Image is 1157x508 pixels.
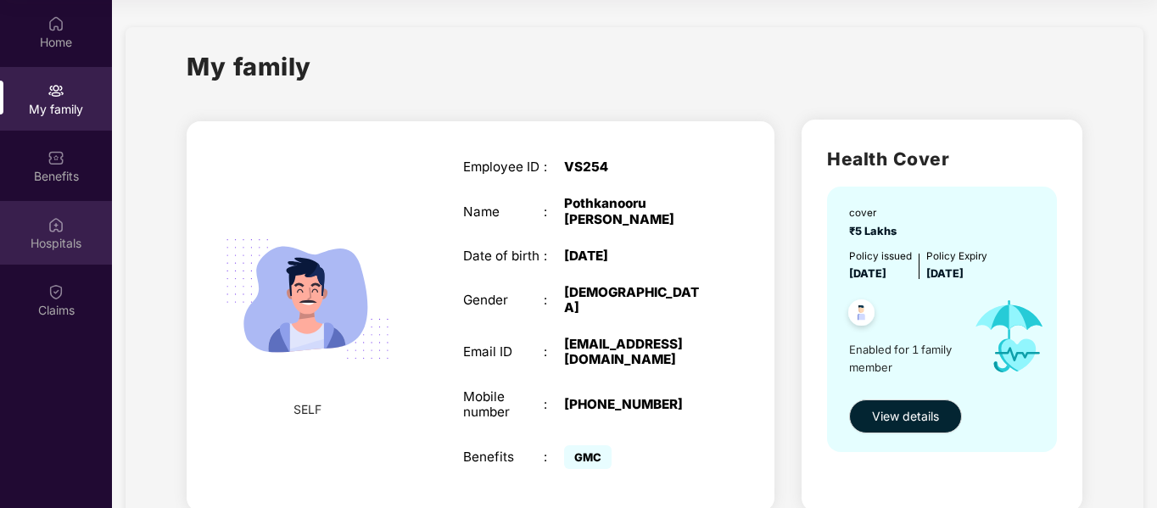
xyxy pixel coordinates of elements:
[187,47,311,86] h1: My family
[564,159,706,175] div: VS254
[564,337,706,367] div: [EMAIL_ADDRESS][DOMAIN_NAME]
[926,267,964,280] span: [DATE]
[564,248,706,264] div: [DATE]
[463,248,545,264] div: Date of birth
[48,82,64,99] img: svg+xml;base64,PHN2ZyB3aWR0aD0iMjAiIGhlaWdodD0iMjAiIHZpZXdCb3g9IjAgMCAyMCAyMCIgZmlsbD0ibm9uZSIgeG...
[564,285,706,315] div: [DEMOGRAPHIC_DATA]
[849,341,959,376] span: Enabled for 1 family member
[463,159,545,175] div: Employee ID
[463,204,545,220] div: Name
[48,149,64,166] img: svg+xml;base64,PHN2ZyBpZD0iQmVuZWZpdHMiIHhtbG5zPSJodHRwOi8vd3d3LnczLm9yZy8yMDAwL3N2ZyIgd2lkdGg9Ij...
[849,399,962,433] button: View details
[849,205,902,221] div: cover
[849,267,886,280] span: [DATE]
[463,449,545,465] div: Benefits
[544,344,564,360] div: :
[544,159,564,175] div: :
[48,216,64,233] img: svg+xml;base64,PHN2ZyBpZD0iSG9zcGl0YWxzIiB4bWxucz0iaHR0cDovL3d3dy53My5vcmcvMjAwMC9zdmciIHdpZHRoPS...
[849,248,912,265] div: Policy issued
[463,293,545,308] div: Gender
[926,248,987,265] div: Policy Expiry
[544,397,564,412] div: :
[564,196,706,226] div: Pothkanooru [PERSON_NAME]
[849,225,902,237] span: ₹5 Lakhs
[463,344,545,360] div: Email ID
[544,449,564,465] div: :
[544,293,564,308] div: :
[959,282,1059,390] img: icon
[293,400,321,419] span: SELF
[544,248,564,264] div: :
[206,198,409,400] img: svg+xml;base64,PHN2ZyB4bWxucz0iaHR0cDovL3d3dy53My5vcmcvMjAwMC9zdmciIHdpZHRoPSIyMjQiIGhlaWdodD0iMT...
[564,445,612,469] span: GMC
[48,283,64,300] img: svg+xml;base64,PHN2ZyBpZD0iQ2xhaW0iIHhtbG5zPSJodHRwOi8vd3d3LnczLm9yZy8yMDAwL3N2ZyIgd2lkdGg9IjIwIi...
[841,294,882,336] img: svg+xml;base64,PHN2ZyB4bWxucz0iaHR0cDovL3d3dy53My5vcmcvMjAwMC9zdmciIHdpZHRoPSI0OC45NDMiIGhlaWdodD...
[564,397,706,412] div: [PHONE_NUMBER]
[463,389,545,420] div: Mobile number
[544,204,564,220] div: :
[872,407,939,426] span: View details
[48,15,64,32] img: svg+xml;base64,PHN2ZyBpZD0iSG9tZSIgeG1sbnM9Imh0dHA6Ly93d3cudzMub3JnLzIwMDAvc3ZnIiB3aWR0aD0iMjAiIG...
[827,145,1057,173] h2: Health Cover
